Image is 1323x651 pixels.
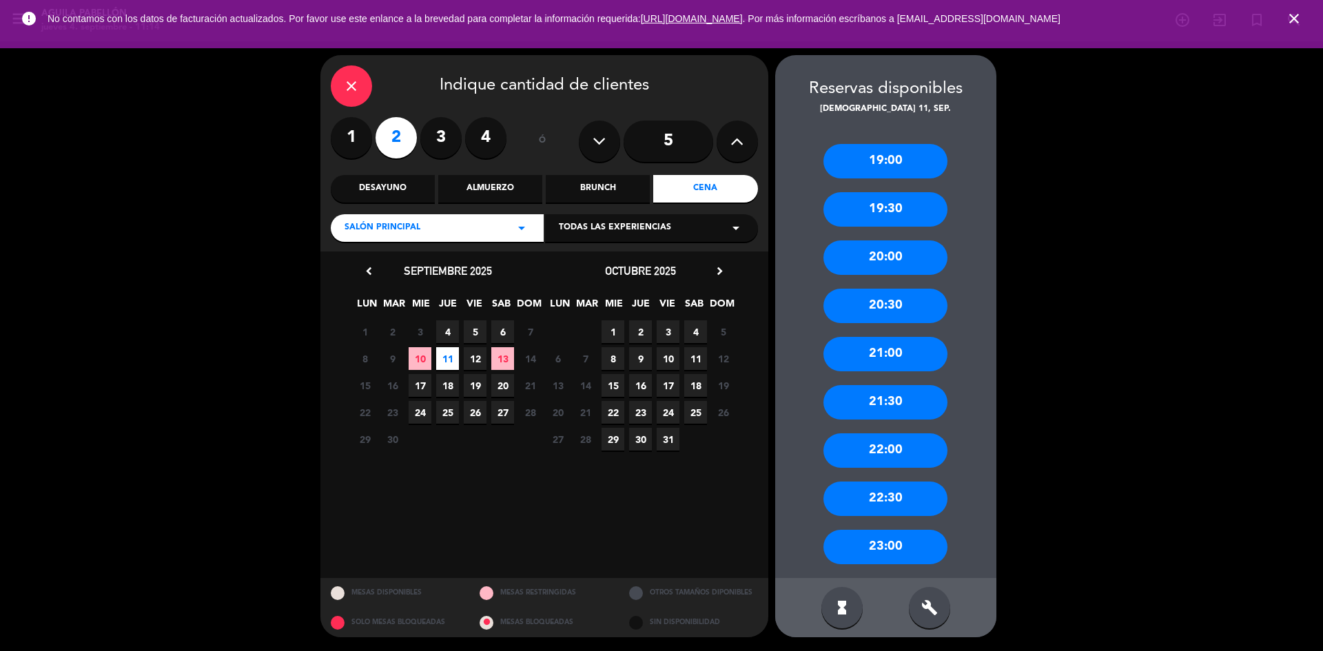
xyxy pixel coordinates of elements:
[546,401,569,424] span: 20
[353,320,376,343] span: 1
[362,264,376,278] i: chevron_left
[712,347,735,370] span: 12
[491,347,514,370] span: 13
[712,374,735,397] span: 19
[343,78,360,94] i: close
[465,117,506,158] label: 4
[546,347,569,370] span: 6
[712,401,735,424] span: 26
[921,599,938,616] i: build
[469,608,619,637] div: MESAS BLOQUEADAS
[823,530,947,564] div: 23:00
[657,374,679,397] span: 17
[519,347,542,370] span: 14
[710,296,732,318] span: DOM
[823,337,947,371] div: 21:00
[331,65,758,107] div: Indique cantidad de clientes
[438,175,542,203] div: Almuerzo
[353,428,376,451] span: 29
[602,428,624,451] span: 29
[381,401,404,424] span: 23
[823,385,947,420] div: 21:30
[381,374,404,397] span: 16
[409,347,431,370] span: 10
[775,76,996,103] div: Reservas disponibles
[491,374,514,397] span: 20
[574,347,597,370] span: 7
[559,221,671,235] span: Todas las experiencias
[519,374,542,397] span: 21
[381,320,404,343] span: 2
[775,103,996,116] div: [DEMOGRAPHIC_DATA] 11, sep.
[574,428,597,451] span: 28
[641,13,743,24] a: [URL][DOMAIN_NAME]
[605,264,676,278] span: octubre 2025
[684,374,707,397] span: 18
[602,374,624,397] span: 15
[353,401,376,424] span: 22
[519,401,542,424] span: 28
[657,428,679,451] span: 31
[436,401,459,424] span: 25
[629,347,652,370] span: 9
[381,428,404,451] span: 30
[619,578,768,608] div: OTROS TAMAÑOS DIPONIBLES
[517,296,540,318] span: DOM
[491,401,514,424] span: 27
[684,347,707,370] span: 11
[602,320,624,343] span: 1
[420,117,462,158] label: 3
[653,175,757,203] div: Cena
[619,608,768,637] div: SIN DISPONIBILIDAD
[463,296,486,318] span: VIE
[629,401,652,424] span: 23
[320,608,470,637] div: SOLO MESAS BLOQUEADAS
[404,264,492,278] span: septiembre 2025
[464,374,486,397] span: 19
[331,175,435,203] div: Desayuno
[469,578,619,608] div: MESAS RESTRINGIDAS
[684,401,707,424] span: 25
[712,320,735,343] span: 5
[657,401,679,424] span: 24
[602,296,625,318] span: MIE
[546,374,569,397] span: 13
[491,320,514,343] span: 6
[376,117,417,158] label: 2
[409,401,431,424] span: 24
[48,13,1060,24] span: No contamos con los datos de facturación actualizados. Por favor use este enlance a la brevedad p...
[1286,10,1302,27] i: close
[331,117,372,158] label: 1
[353,347,376,370] span: 8
[823,192,947,227] div: 19:30
[629,374,652,397] span: 16
[409,296,432,318] span: MIE
[602,347,624,370] span: 8
[683,296,706,318] span: SAB
[436,296,459,318] span: JUE
[353,374,376,397] span: 15
[409,374,431,397] span: 17
[629,428,652,451] span: 30
[657,347,679,370] span: 10
[629,320,652,343] span: 2
[320,578,470,608] div: MESAS DISPONIBLES
[657,320,679,343] span: 3
[823,289,947,323] div: 20:30
[548,296,571,318] span: LUN
[436,374,459,397] span: 18
[356,296,378,318] span: LUN
[574,401,597,424] span: 21
[834,599,850,616] i: hourglass_full
[513,220,530,236] i: arrow_drop_down
[712,264,727,278] i: chevron_right
[345,221,420,235] span: Salón Principal
[381,347,404,370] span: 9
[409,320,431,343] span: 3
[823,433,947,468] div: 22:00
[743,13,1060,24] a: . Por más información escríbanos a [EMAIL_ADDRESS][DOMAIN_NAME]
[520,117,565,165] div: ó
[574,374,597,397] span: 14
[602,401,624,424] span: 22
[382,296,405,318] span: MAR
